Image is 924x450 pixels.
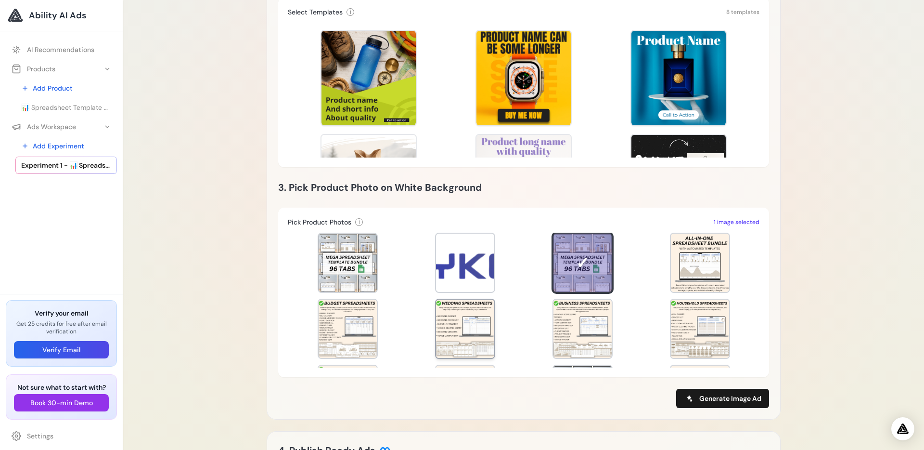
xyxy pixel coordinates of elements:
button: Verify Email [14,341,109,358]
a: Settings [6,427,117,445]
h2: 3. Pick Product Photo on White Background [278,180,769,195]
span: 1 image selected [714,218,759,226]
h3: Verify your email [14,308,109,318]
a: 📊 Spreadsheet Template Bundle – [15,99,117,116]
span: i [350,8,351,16]
div: Products [12,64,55,74]
a: Add Experiment [15,137,117,155]
a: Add Product [15,79,117,97]
span: Experiment 1 - 📊 Spreadsheet Template Bundle – [21,160,111,170]
a: AI Recommendations [6,41,117,58]
p: Get 25 credits for free after email verification [14,320,109,335]
button: Generate Image Ad [676,389,769,408]
div: Open Intercom Messenger [891,417,914,440]
a: Experiment 1 - 📊 Spreadsheet Template Bundle – [15,157,117,174]
h3: Pick Product Photos [288,217,351,227]
h3: Not sure what to start with? [14,383,109,392]
button: Ads Workspace [6,118,117,135]
div: Ads Workspace [12,122,76,132]
span: 📊 Spreadsheet Template Bundle – [21,103,111,112]
button: Products [6,60,117,78]
span: Generate Image Ad [699,394,761,403]
span: 8 templates [726,8,759,16]
span: i [359,218,360,226]
a: Ability AI Ads [8,8,115,23]
button: Book 30-min Demo [14,394,109,411]
h3: Select Templates [288,7,343,17]
span: Ability AI Ads [29,9,86,22]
